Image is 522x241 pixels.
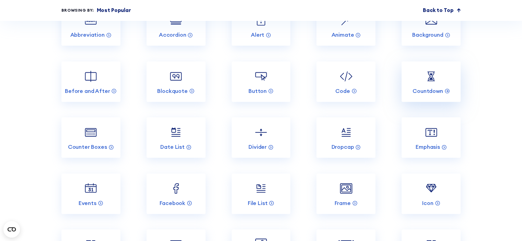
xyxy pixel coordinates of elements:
p: Alert [251,31,264,38]
img: Counter Boxes [83,124,99,140]
a: Accordion [147,5,206,46]
iframe: Chat Widget [488,208,522,241]
img: Dropcap [338,124,354,140]
a: Back to Top [423,7,461,14]
a: Alert [232,5,291,46]
p: Most Popular [97,7,131,14]
p: Abbreviation [70,31,105,38]
img: Code [338,69,354,84]
img: Date List [168,124,184,140]
a: Background [402,5,461,46]
p: Frame [335,200,350,207]
img: Button [253,69,269,84]
p: Back to Top [423,7,453,14]
button: Open CMP widget [3,221,20,238]
a: Counter Boxes [61,117,120,158]
img: Events [83,181,99,196]
p: Date List [160,143,185,150]
p: Before and After [65,87,110,95]
p: Background [412,31,443,38]
img: File List [253,181,269,196]
a: Facebook [147,173,206,214]
a: Events [61,173,120,214]
p: Accordion [159,31,186,38]
a: Animate [316,5,375,46]
a: Button [232,61,291,102]
img: Facebook [168,181,184,196]
p: Emphasis [416,143,440,150]
div: Browsing by: [61,8,94,13]
img: Frame [338,181,354,196]
a: Before and After [61,61,120,102]
a: Divider [232,117,291,158]
p: Blockquote [157,87,187,95]
img: Blockquote [168,69,184,84]
a: Icon [402,173,461,214]
p: File List [248,200,268,207]
a: Abbreviation [61,5,120,46]
a: Date List [147,117,206,158]
p: Code [335,87,350,95]
p: Counter Boxes [68,143,107,150]
p: Facebook [160,200,185,207]
a: Code [316,61,375,102]
img: Before and After [83,69,99,84]
p: Countdown [413,87,443,95]
p: Button [248,87,267,95]
img: Icon [424,181,439,196]
img: Emphasis [424,124,439,140]
img: Countdown [424,69,439,84]
a: Emphasis [402,117,461,158]
p: Divider [248,143,267,150]
img: Divider [253,124,269,140]
a: Countdown [402,61,461,102]
a: Blockquote [147,61,206,102]
p: Animate [332,31,354,38]
a: Frame [316,173,375,214]
a: File List [232,173,291,214]
a: Dropcap [316,117,375,158]
p: Icon [422,200,433,207]
p: Dropcap [332,143,354,150]
p: Events [79,200,96,207]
